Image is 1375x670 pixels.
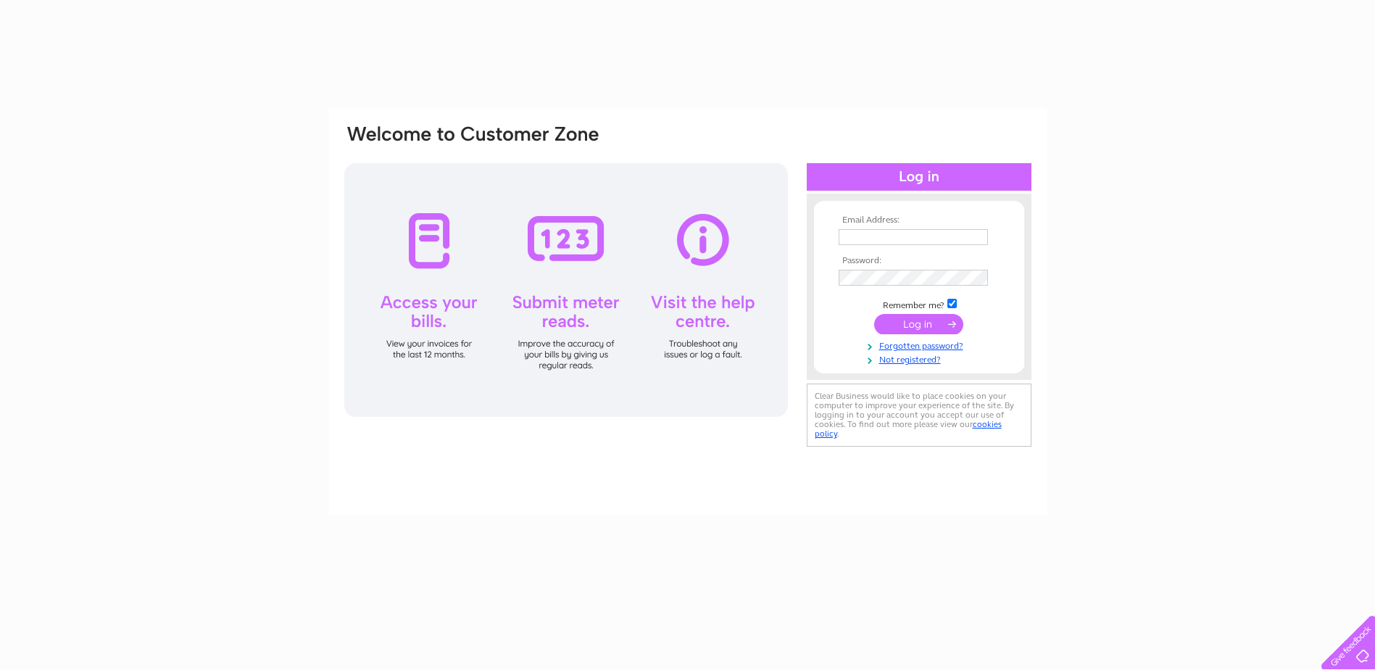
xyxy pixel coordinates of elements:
[835,297,1003,311] td: Remember me?
[874,314,963,334] input: Submit
[835,215,1003,226] th: Email Address:
[815,419,1002,439] a: cookies policy
[839,352,1003,365] a: Not registered?
[807,384,1031,447] div: Clear Business would like to place cookies on your computer to improve your experience of the sit...
[839,338,1003,352] a: Forgotten password?
[835,256,1003,266] th: Password:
